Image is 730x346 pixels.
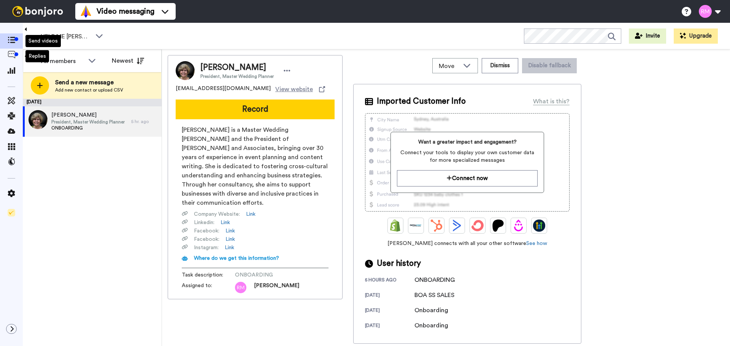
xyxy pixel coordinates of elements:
img: 3b305d25-1a8a-4b5b-977f-cd77f08b15f0.jpg [29,110,48,129]
div: Onboarding [414,306,452,315]
a: Link [225,235,235,243]
button: Newest [106,53,150,68]
span: View website [275,85,313,94]
img: Hubspot [430,220,443,232]
img: ActiveCampaign [451,220,463,232]
img: Drip [513,220,525,232]
div: [DATE] [365,307,414,315]
img: GoHighLevel [533,220,545,232]
button: Upgrade [674,28,718,44]
span: Send a new message [55,78,123,87]
img: Patreon [492,220,504,232]
img: rm.png [235,282,246,293]
span: Facebook : [194,235,219,243]
span: Instagram : [194,244,219,251]
div: What is this? [533,97,570,106]
span: Where do we get this information? [194,256,279,261]
span: [PERSON_NAME] [200,62,274,73]
a: Link [225,227,235,235]
span: Add new contact or upload CSV [55,87,123,93]
span: Task description : [182,271,235,279]
div: 5 hours ago [365,277,414,284]
div: [DATE] [365,322,414,330]
span: [EMAIL_ADDRESS][DOMAIN_NAME] [176,85,271,94]
img: Checklist.svg [8,209,15,216]
div: Onboarding [414,321,452,330]
img: vm-color.svg [80,5,92,17]
span: Want a greater impact and engagement? [397,138,537,146]
span: Video messaging [97,6,154,17]
span: [PERSON_NAME] is a Master Wedding [PERSON_NAME] and the President of [PERSON_NAME] and Associates... [182,125,328,207]
button: Record [176,100,335,119]
img: Image of Lois [176,61,195,80]
div: Send videos [25,35,61,47]
button: Connect now [397,170,537,186]
span: [PERSON_NAME] [254,282,299,293]
div: [DATE] [23,99,162,106]
span: Move [439,62,459,71]
a: See how [526,241,547,246]
img: Shopify [389,220,401,232]
span: Imported Customer Info [377,96,466,107]
a: View website [275,85,325,94]
span: Company Website : [194,210,240,218]
button: Disable fallback [522,58,577,73]
span: [PERSON_NAME] connects with all your other software [365,240,570,247]
div: 5 hr. ago [131,118,158,125]
span: [PERSON_NAME] [51,111,125,119]
span: President, Master Wedding Planner [51,119,125,125]
div: [DATE] [365,292,414,300]
span: HELP ME [PERSON_NAME] LIVE [41,32,92,41]
span: Facebook : [194,227,219,235]
img: ConvertKit [471,220,484,232]
span: President, Master Wedding Planner [200,73,274,79]
a: Link [221,219,230,226]
div: Replies [25,50,49,62]
button: Dismiss [482,58,518,73]
div: ONBOARDING [414,275,455,284]
div: All members [41,57,84,66]
img: Ontraport [410,220,422,232]
span: Linkedin : [194,219,214,226]
div: BOA SS SALES [414,291,454,300]
button: Invite [629,28,666,44]
img: bj-logo-header-white.svg [9,6,66,17]
a: Link [246,210,255,218]
span: ONBOARDING [51,125,125,131]
span: ONBOARDING [235,271,307,279]
span: Connect your tools to display your own customer data for more specialized messages [397,149,537,164]
span: User history [377,258,421,269]
span: Assigned to: [182,282,235,293]
a: Link [225,244,234,251]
